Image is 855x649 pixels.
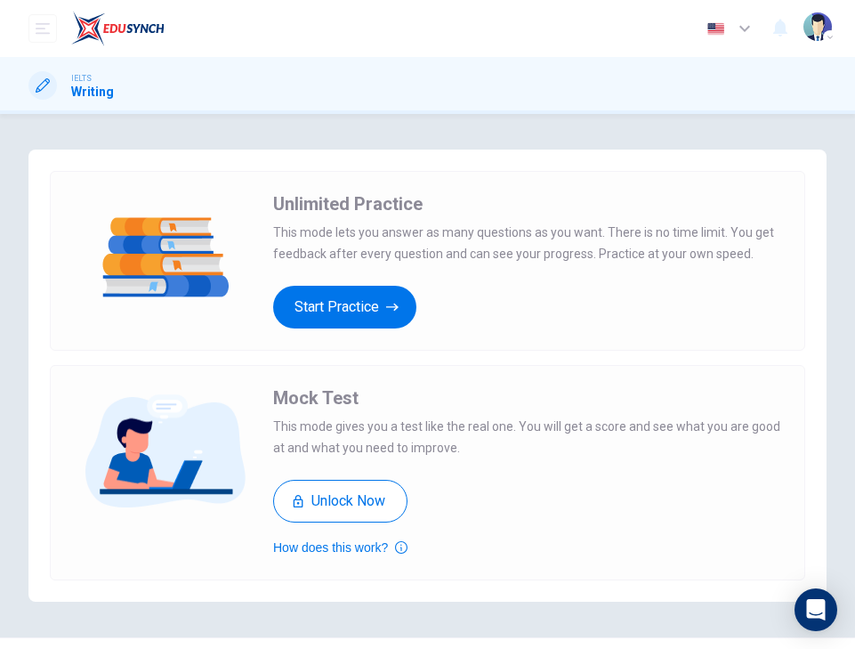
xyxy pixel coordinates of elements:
[803,12,832,41] img: Profile picture
[273,416,783,458] span: This mode gives you a test like the real one. You will get a score and see what you are good at a...
[71,72,92,85] span: IELTS
[273,480,407,523] button: Unlock Now
[273,286,416,329] button: Start Practice
[71,85,114,99] h1: Writing
[273,222,783,264] span: This mode lets you answer as many questions as you want. There is no time limit. You get feedback...
[273,193,423,215] span: Unlimited Practice
[795,588,837,631] div: Open Intercom Messenger
[273,387,359,409] span: Mock Test
[71,11,165,46] img: EduSynch logo
[28,14,57,43] button: open mobile menu
[705,22,727,36] img: en
[273,537,407,558] button: How does this work?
